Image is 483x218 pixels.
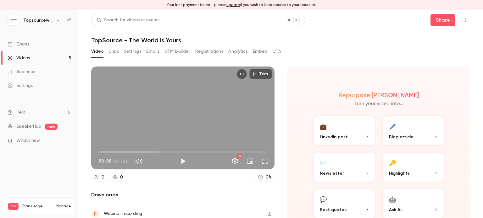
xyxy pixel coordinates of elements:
[8,82,33,89] div: Settings
[389,121,396,131] div: 🖊️
[237,154,241,158] div: HD
[320,121,327,131] div: 💼
[354,100,403,108] p: Turn your video into...
[195,46,223,56] button: Registrations
[133,155,145,167] button: Mute
[312,115,376,146] button: 💼LinkedIn post
[339,91,419,99] h2: Repurpose [PERSON_NAME]
[259,155,271,167] button: Full screen
[389,194,396,204] div: 🤖
[167,2,316,8] p: Your last payment failed - please if you wish to keep access to your account.
[228,46,248,56] button: Analytics
[56,204,71,209] a: Manage
[91,46,103,56] button: Video
[177,155,189,167] button: Play
[45,124,58,130] span: new
[320,158,327,167] div: ✉️
[8,69,36,75] div: Audience
[64,138,71,144] iframe: Noticeable Trigger
[97,17,159,24] div: Search for videos or events
[255,173,275,182] a: 0%
[389,134,414,140] span: Blog article
[249,69,272,79] button: Trim
[8,41,29,47] div: Events
[91,36,470,44] h1: TopSource - The World is Yours
[460,15,470,25] button: Top Bar Actions
[115,158,128,164] span: 01:51
[381,115,446,146] button: 🖊️Blog article
[91,173,107,182] a: 0
[8,15,18,25] img: Topsourceworldwide
[165,46,190,56] button: UTM builder
[244,155,256,167] button: Turn on miniplayer
[16,137,40,144] span: What's new
[112,158,114,164] span: /
[320,194,327,204] div: 💬
[320,134,348,140] span: LinkedIn post
[320,206,347,213] span: Best quotes
[226,2,240,8] button: update
[23,17,53,24] h6: Topsourceworldwide
[237,69,247,79] button: Embed video
[16,109,25,116] span: Help
[146,46,159,56] button: Emails
[381,152,446,183] button: 🔑Highlights
[430,14,455,26] button: Share
[99,158,111,164] span: 00:00
[102,174,104,181] div: 0
[229,155,241,167] button: Settings
[266,174,272,181] div: 0 %
[104,210,142,217] div: Webinar recording
[120,174,123,181] div: 0
[22,204,52,209] span: Plan usage
[110,173,126,182] a: 0
[8,203,19,210] span: Pro
[312,152,376,183] button: ✉️Newsletter
[273,46,281,56] button: CTA
[320,170,344,177] span: Newsletter
[91,191,275,199] h2: Downloads
[389,170,410,177] span: Highlights
[99,158,128,164] div: 00:00
[253,46,268,56] button: Embed
[16,123,41,130] a: SpeakerHub
[8,55,30,61] div: Videos
[8,109,71,116] li: help-dropdown-opener
[108,46,119,56] button: Clips
[124,46,141,56] button: Settings
[389,158,396,167] div: 🔑
[389,206,404,213] span: Ask Ai...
